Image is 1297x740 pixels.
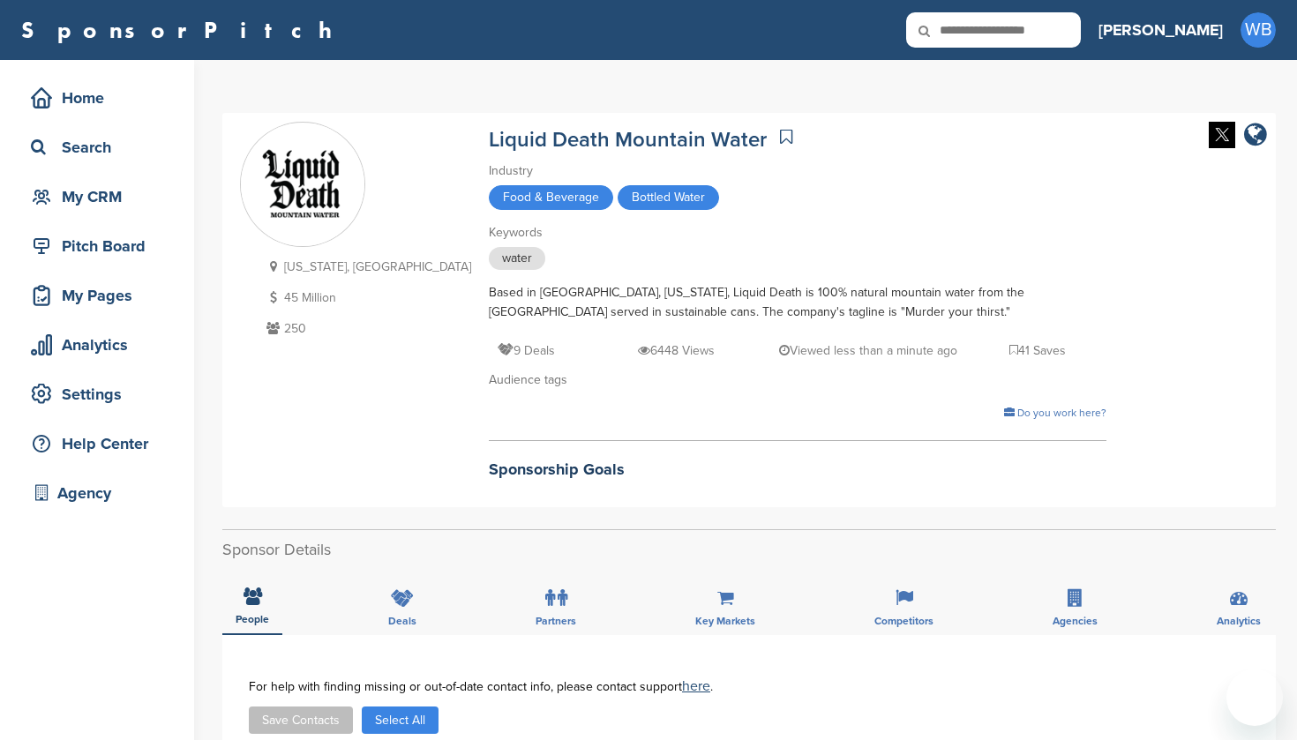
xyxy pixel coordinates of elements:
img: Twitter white [1209,122,1235,148]
a: My CRM [18,176,176,217]
a: Help Center [18,423,176,464]
div: Pitch Board [26,230,176,262]
p: 41 Saves [1009,340,1066,362]
a: Liquid Death Mountain Water [489,127,767,153]
span: water [489,247,545,270]
div: Analytics [26,329,176,361]
span: Food & Beverage [489,185,613,210]
p: 45 Million [262,287,471,309]
div: My Pages [26,280,176,311]
span: Bottled Water [618,185,719,210]
span: Agencies [1053,616,1098,626]
span: Competitors [874,616,933,626]
div: Keywords [489,223,1106,243]
a: Analytics [18,325,176,365]
button: Select All [362,706,439,734]
div: Search [26,131,176,163]
a: company link [1244,122,1267,151]
p: Viewed less than a minute ago [779,340,957,362]
a: Search [18,127,176,168]
h3: [PERSON_NAME] [1098,18,1223,42]
span: Analytics [1217,616,1261,626]
p: 6448 Views [638,340,715,362]
span: Partners [536,616,576,626]
div: Settings [26,378,176,410]
div: Industry [489,161,1106,181]
span: Do you work here? [1017,407,1106,419]
span: Deals [388,616,416,626]
iframe: Button to launch messaging window [1226,669,1283,726]
a: [PERSON_NAME] [1098,11,1223,49]
button: Save Contacts [249,706,353,734]
span: People [236,614,269,624]
a: Agency [18,473,176,513]
div: Help Center [26,428,176,460]
p: 250 [262,318,471,340]
a: here [682,677,710,695]
h2: Sponsorship Goals [489,458,1106,482]
div: For help with finding missing or out-of-date contact info, please contact support . [249,679,1249,693]
a: Home [18,78,176,118]
span: Key Markets [695,616,755,626]
p: [US_STATE], [GEOGRAPHIC_DATA] [262,256,471,278]
a: Do you work here? [1004,407,1106,419]
p: 9 Deals [498,340,555,362]
a: Settings [18,374,176,415]
a: Pitch Board [18,226,176,266]
img: Sponsorpitch & Liquid Death Mountain Water [241,123,364,245]
div: Agency [26,477,176,509]
h2: Sponsor Details [222,538,1276,562]
div: Based in [GEOGRAPHIC_DATA], [US_STATE], Liquid Death is 100% natural mountain water from the [GEO... [489,283,1106,322]
a: SponsorPitch [21,19,343,41]
div: Audience tags [489,370,1106,390]
div: Home [26,82,176,114]
a: My Pages [18,275,176,316]
span: WB [1241,12,1276,48]
div: My CRM [26,181,176,213]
